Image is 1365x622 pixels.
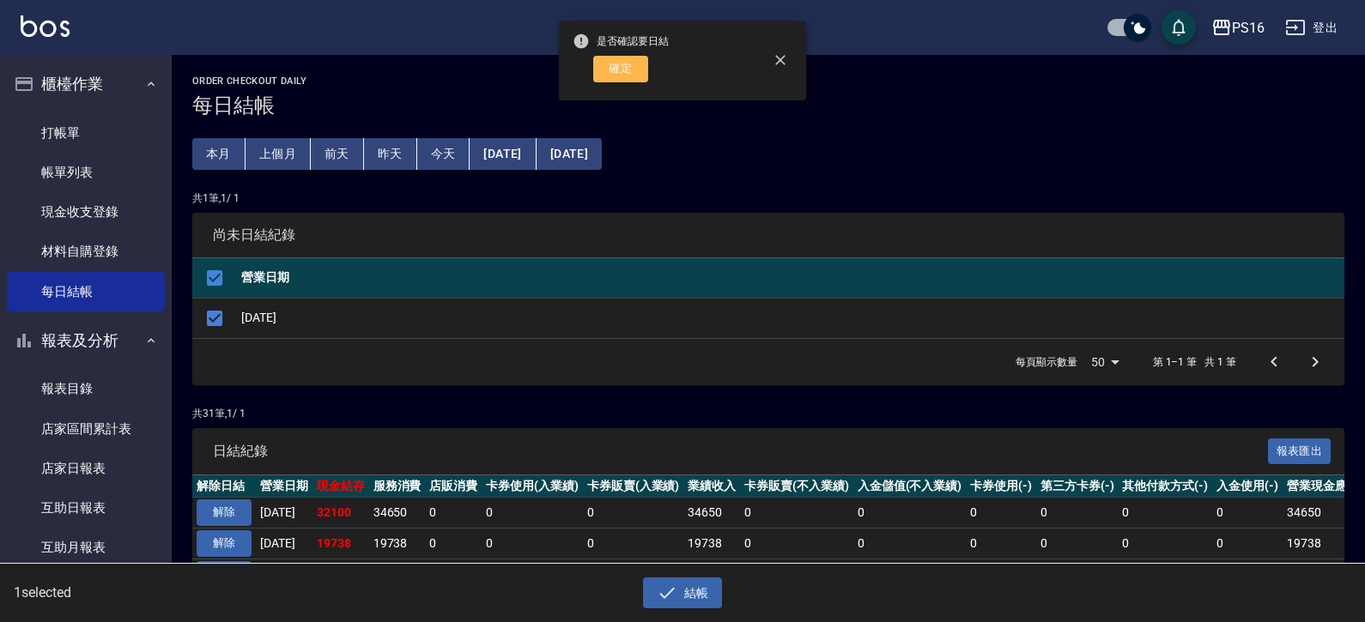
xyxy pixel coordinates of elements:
[1268,442,1332,458] a: 報表匯出
[740,498,853,528] td: 0
[197,530,252,557] button: 解除
[583,475,684,498] th: 卡券販賣(入業績)
[7,369,165,408] a: 報表目錄
[966,498,1036,528] td: 0
[192,190,1344,206] p: 共 1 筆, 1 / 1
[192,94,1344,118] h3: 每日結帳
[537,138,602,170] button: [DATE]
[425,475,482,498] th: 店販消費
[311,138,364,170] button: 前天
[1118,559,1212,589] td: 0
[853,475,967,498] th: 入金儲值(不入業績)
[197,561,252,588] button: 解除
[192,138,246,170] button: 本月
[312,528,369,559] td: 19738
[1016,354,1077,370] p: 每頁顯示數量
[312,559,369,589] td: 10645
[425,559,482,589] td: 0
[1036,475,1119,498] th: 第三方卡券(-)
[192,475,256,498] th: 解除日結
[593,56,648,82] button: 確定
[482,559,583,589] td: 0
[213,226,1324,244] span: 尚未日結紀錄
[1153,354,1236,370] p: 第 1–1 筆 共 1 筆
[1162,10,1196,45] button: save
[7,528,165,567] a: 互助月報表
[21,15,70,37] img: Logo
[683,498,740,528] td: 34650
[364,138,417,170] button: 昨天
[1232,17,1265,39] div: PS16
[237,258,1344,299] th: 營業日期
[1036,528,1119,559] td: 0
[192,406,1344,421] p: 共 31 筆, 1 / 1
[1268,438,1332,465] button: 報表匯出
[966,559,1036,589] td: 0
[7,488,165,528] a: 互助日報表
[237,298,1344,338] td: [DATE]
[7,232,165,271] a: 材料自購登錄
[197,499,252,526] button: 解除
[312,498,369,528] td: 32100
[246,138,311,170] button: 上個月
[425,498,482,528] td: 0
[1283,498,1363,528] td: 34650
[1212,528,1283,559] td: 0
[482,498,583,528] td: 0
[369,559,426,589] td: 10645
[369,528,426,559] td: 19738
[7,409,165,449] a: 店家區間累計表
[213,443,1268,460] span: 日結紀錄
[1036,559,1119,589] td: 0
[14,582,338,603] h6: 1 selected
[7,192,165,232] a: 現金收支登錄
[7,153,165,192] a: 帳單列表
[7,272,165,311] a: 每日結帳
[312,475,369,498] th: 現金結存
[966,475,1036,498] th: 卡券使用(-)
[425,528,482,559] td: 0
[1118,498,1212,528] td: 0
[7,318,165,363] button: 報表及分析
[256,475,312,498] th: 營業日期
[369,498,426,528] td: 34650
[683,475,740,498] th: 業績收入
[1278,12,1344,44] button: 登出
[192,75,1344,87] h2: Order checkout daily
[683,528,740,559] td: 19738
[966,528,1036,559] td: 0
[256,528,312,559] td: [DATE]
[683,559,740,589] td: 10645
[1283,475,1363,498] th: 營業現金應收
[1283,559,1363,589] td: 10645
[853,498,967,528] td: 0
[643,577,723,609] button: 結帳
[583,528,684,559] td: 0
[583,559,684,589] td: 0
[740,475,853,498] th: 卡券販賣(不入業績)
[1084,339,1125,385] div: 50
[1212,475,1283,498] th: 入金使用(-)
[1212,498,1283,528] td: 0
[1118,475,1212,498] th: 其他付款方式(-)
[7,62,165,106] button: 櫃檯作業
[1118,528,1212,559] td: 0
[740,528,853,559] td: 0
[256,559,312,589] td: [DATE]
[482,528,583,559] td: 0
[573,33,669,50] span: 是否確認要日結
[7,449,165,488] a: 店家日報表
[1283,528,1363,559] td: 19738
[1036,498,1119,528] td: 0
[740,559,853,589] td: 0
[1204,10,1271,45] button: PS16
[583,498,684,528] td: 0
[1212,559,1283,589] td: 0
[761,41,799,79] button: close
[369,475,426,498] th: 服務消費
[256,498,312,528] td: [DATE]
[482,475,583,498] th: 卡券使用(入業績)
[470,138,536,170] button: [DATE]
[853,559,967,589] td: 0
[417,138,470,170] button: 今天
